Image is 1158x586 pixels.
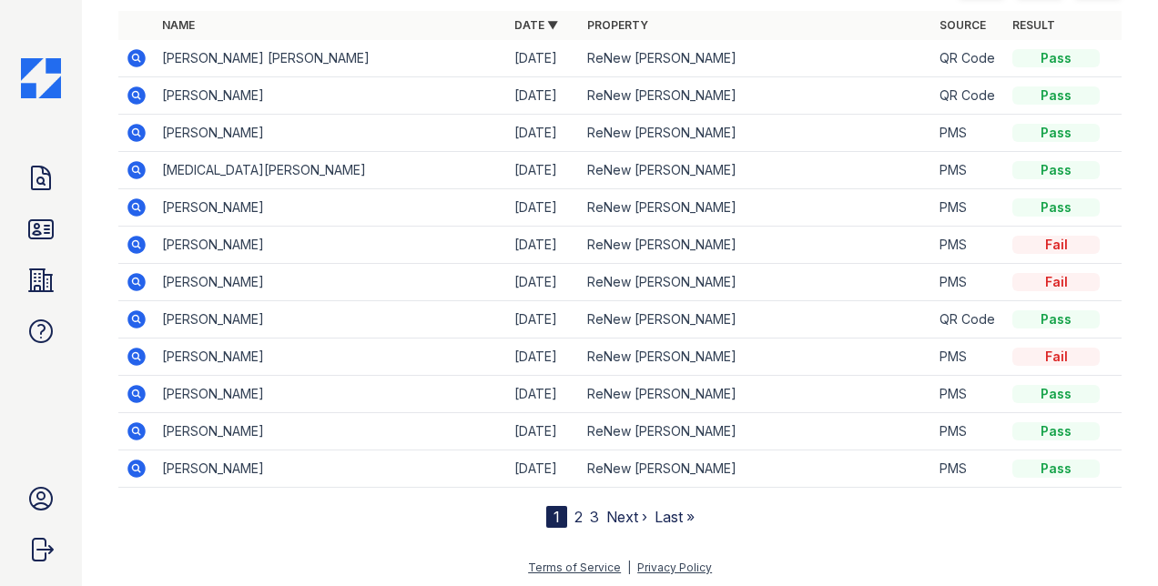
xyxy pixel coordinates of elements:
[1012,310,1100,328] div: Pass
[507,301,580,338] td: [DATE]
[507,152,580,189] td: [DATE]
[580,40,932,77] td: ReNew [PERSON_NAME]
[1012,422,1100,440] div: Pass
[507,413,580,450] td: [DATE]
[932,338,1005,376] td: PMS
[155,338,507,376] td: [PERSON_NAME]
[507,189,580,227] td: [DATE]
[580,338,932,376] td: ReNew [PERSON_NAME]
[507,338,580,376] td: [DATE]
[580,376,932,413] td: ReNew [PERSON_NAME]
[21,58,61,98] img: CE_Icon_Blue-c292c112584629df590d857e76928e9f676e5b41ef8f769ba2f05ee15b207248.png
[932,264,1005,301] td: PMS
[580,264,932,301] td: ReNew [PERSON_NAME]
[932,301,1005,338] td: QR Code
[1012,273,1100,291] div: Fail
[580,77,932,115] td: ReNew [PERSON_NAME]
[507,376,580,413] td: [DATE]
[580,450,932,488] td: ReNew [PERSON_NAME]
[580,115,932,152] td: ReNew [PERSON_NAME]
[932,40,1005,77] td: QR Code
[940,18,986,32] a: Source
[932,189,1005,227] td: PMS
[932,152,1005,189] td: PMS
[1012,198,1100,217] div: Pass
[507,450,580,488] td: [DATE]
[155,227,507,264] td: [PERSON_NAME]
[932,413,1005,450] td: PMS
[587,18,648,32] a: Property
[546,506,567,528] div: 1
[155,152,507,189] td: [MEDICAL_DATA][PERSON_NAME]
[155,115,507,152] td: [PERSON_NAME]
[580,413,932,450] td: ReNew [PERSON_NAME]
[1012,348,1100,366] div: Fail
[155,301,507,338] td: [PERSON_NAME]
[580,189,932,227] td: ReNew [PERSON_NAME]
[1012,49,1100,67] div: Pass
[514,18,558,32] a: Date ▼
[1012,236,1100,254] div: Fail
[580,152,932,189] td: ReNew [PERSON_NAME]
[590,508,599,526] a: 3
[932,77,1005,115] td: QR Code
[606,508,647,526] a: Next ›
[155,189,507,227] td: [PERSON_NAME]
[507,77,580,115] td: [DATE]
[155,77,507,115] td: [PERSON_NAME]
[155,376,507,413] td: [PERSON_NAME]
[155,264,507,301] td: [PERSON_NAME]
[932,227,1005,264] td: PMS
[655,508,695,526] a: Last »
[580,301,932,338] td: ReNew [PERSON_NAME]
[528,561,621,574] a: Terms of Service
[507,227,580,264] td: [DATE]
[932,115,1005,152] td: PMS
[1012,18,1055,32] a: Result
[932,376,1005,413] td: PMS
[574,508,583,526] a: 2
[155,450,507,488] td: [PERSON_NAME]
[1012,385,1100,403] div: Pass
[155,413,507,450] td: [PERSON_NAME]
[155,40,507,77] td: [PERSON_NAME] [PERSON_NAME]
[580,227,932,264] td: ReNew [PERSON_NAME]
[1012,124,1100,142] div: Pass
[637,561,712,574] a: Privacy Policy
[507,115,580,152] td: [DATE]
[507,264,580,301] td: [DATE]
[1012,460,1100,478] div: Pass
[162,18,195,32] a: Name
[1012,86,1100,105] div: Pass
[627,561,631,574] div: |
[932,450,1005,488] td: PMS
[1012,161,1100,179] div: Pass
[507,40,580,77] td: [DATE]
